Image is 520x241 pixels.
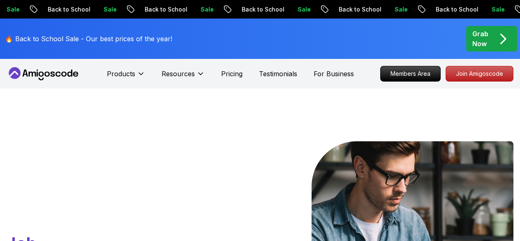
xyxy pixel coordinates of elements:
[107,69,135,79] p: Products
[388,5,414,14] p: Sale
[162,69,205,85] button: Resources
[235,5,291,14] p: Back to School
[485,5,511,14] p: Sale
[138,5,194,14] p: Back to School
[194,5,220,14] p: Sale
[291,5,317,14] p: Sale
[41,5,97,14] p: Back to School
[5,34,172,44] p: 🔥 Back to School Sale - Our best prices of the year!
[332,5,388,14] p: Back to School
[446,66,513,82] a: Join Amigoscode
[162,69,195,79] p: Resources
[472,29,488,49] p: Grab Now
[314,69,354,79] a: For Business
[97,5,123,14] p: Sale
[429,5,485,14] p: Back to School
[107,69,145,85] button: Products
[446,66,513,81] p: Join Amigoscode
[221,69,243,79] a: Pricing
[259,69,297,79] a: Testimonials
[380,66,441,82] a: Members Area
